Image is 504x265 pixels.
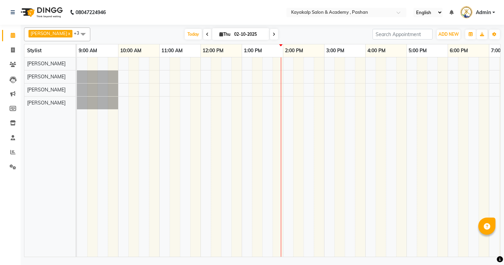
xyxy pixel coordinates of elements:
span: [PERSON_NAME] [31,31,67,36]
a: 1:00 PM [242,46,264,56]
span: Admin [476,9,491,16]
a: 11:00 AM [160,46,184,56]
a: 4:00 PM [366,46,387,56]
span: ADD NEW [438,32,459,37]
span: Stylist [27,47,42,54]
input: Search Appointment [373,29,433,40]
a: 2:00 PM [283,46,305,56]
button: ADD NEW [437,30,460,39]
span: [PERSON_NAME] [27,100,66,106]
a: 10:00 AM [118,46,143,56]
a: 9:00 AM [77,46,99,56]
a: 12:00 PM [201,46,225,56]
a: 5:00 PM [407,46,428,56]
a: x [67,31,70,36]
span: +3 [74,30,84,36]
span: Thu [218,32,232,37]
b: 08047224946 [76,3,106,22]
img: logo [18,3,65,22]
img: Admin [460,6,472,18]
span: Today [185,29,202,40]
a: 3:00 PM [324,46,346,56]
span: [PERSON_NAME] [27,87,66,93]
span: [PERSON_NAME] [27,60,66,67]
iframe: chat widget [475,238,497,258]
a: 6:00 PM [448,46,470,56]
input: 2025-10-02 [232,29,266,40]
span: [PERSON_NAME] [27,74,66,80]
